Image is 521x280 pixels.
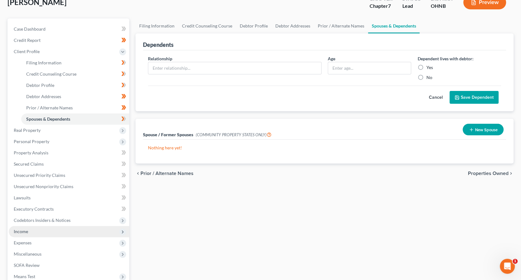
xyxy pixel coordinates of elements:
[513,259,518,264] span: 1
[143,41,174,48] div: Dependents
[26,116,70,122] span: Spouses & Dependents
[431,2,453,10] div: OHNB
[9,203,129,215] a: Executory Contracts
[9,158,129,170] a: Secured Claims
[468,171,509,176] span: Properties Owned
[14,139,49,144] span: Personal Property
[26,71,76,77] span: Credit Counseling Course
[135,18,178,33] a: Filing Information
[314,18,368,33] a: Prior / Alternate Names
[236,18,272,33] a: Debtor Profile
[135,171,194,176] button: chevron_left Prior / Alternate Names
[14,206,54,212] span: Executory Contracts
[148,56,172,61] span: Relationship
[21,80,129,91] a: Debtor Profile
[196,132,272,137] span: (COMMUNITY PROPERTY STATES ONLY)
[135,171,140,176] i: chevron_left
[426,64,433,71] label: Yes
[9,192,129,203] a: Lawsuits
[9,23,129,35] a: Case Dashboard
[328,55,335,62] label: Age
[14,262,40,268] span: SOFA Review
[14,172,65,178] span: Unsecured Priority Claims
[14,37,41,43] span: Credit Report
[9,260,129,271] a: SOFA Review
[9,147,129,158] a: Property Analysis
[14,195,31,200] span: Lawsuits
[370,2,392,10] div: Chapter
[14,274,35,279] span: Means Test
[368,18,420,33] a: Spouses & Dependents
[26,94,61,99] span: Debtor Addresses
[21,102,129,113] a: Prior / Alternate Names
[9,181,129,192] a: Unsecured Nonpriority Claims
[468,171,514,176] button: Properties Owned chevron_right
[21,91,129,102] a: Debtor Addresses
[9,35,129,46] a: Credit Report
[148,62,321,74] input: Enter relationship...
[14,251,42,257] span: Miscellaneous
[14,229,28,234] span: Income
[388,3,391,9] span: 7
[9,170,129,181] a: Unsecured Priority Claims
[14,161,44,167] span: Secured Claims
[509,171,514,176] i: chevron_right
[21,113,129,125] a: Spouses & Dependents
[426,74,432,81] label: No
[140,171,194,176] span: Prior / Alternate Names
[14,49,40,54] span: Client Profile
[14,26,46,32] span: Case Dashboard
[26,60,61,65] span: Filing Information
[14,150,48,155] span: Property Analysis
[14,217,71,223] span: Codebtors Insiders & Notices
[148,145,501,151] p: Nothing here yet!
[14,184,73,189] span: Unsecured Nonpriority Claims
[463,124,504,135] button: New Spouse
[26,105,73,110] span: Prior / Alternate Names
[500,259,515,274] iframe: Intercom live chat
[14,127,41,133] span: Real Property
[422,91,450,104] button: Cancel
[21,68,129,80] a: Credit Counseling Course
[328,62,411,74] input: Enter age...
[178,18,236,33] a: Credit Counseling Course
[143,132,193,137] span: Spouse / Former Spouses
[21,57,129,68] a: Filing Information
[14,240,32,245] span: Expenses
[417,55,473,62] label: Dependent lives with debtor:
[272,18,314,33] a: Debtor Addresses
[26,82,54,88] span: Debtor Profile
[402,2,421,10] div: Lead
[450,91,499,104] button: Save Dependent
